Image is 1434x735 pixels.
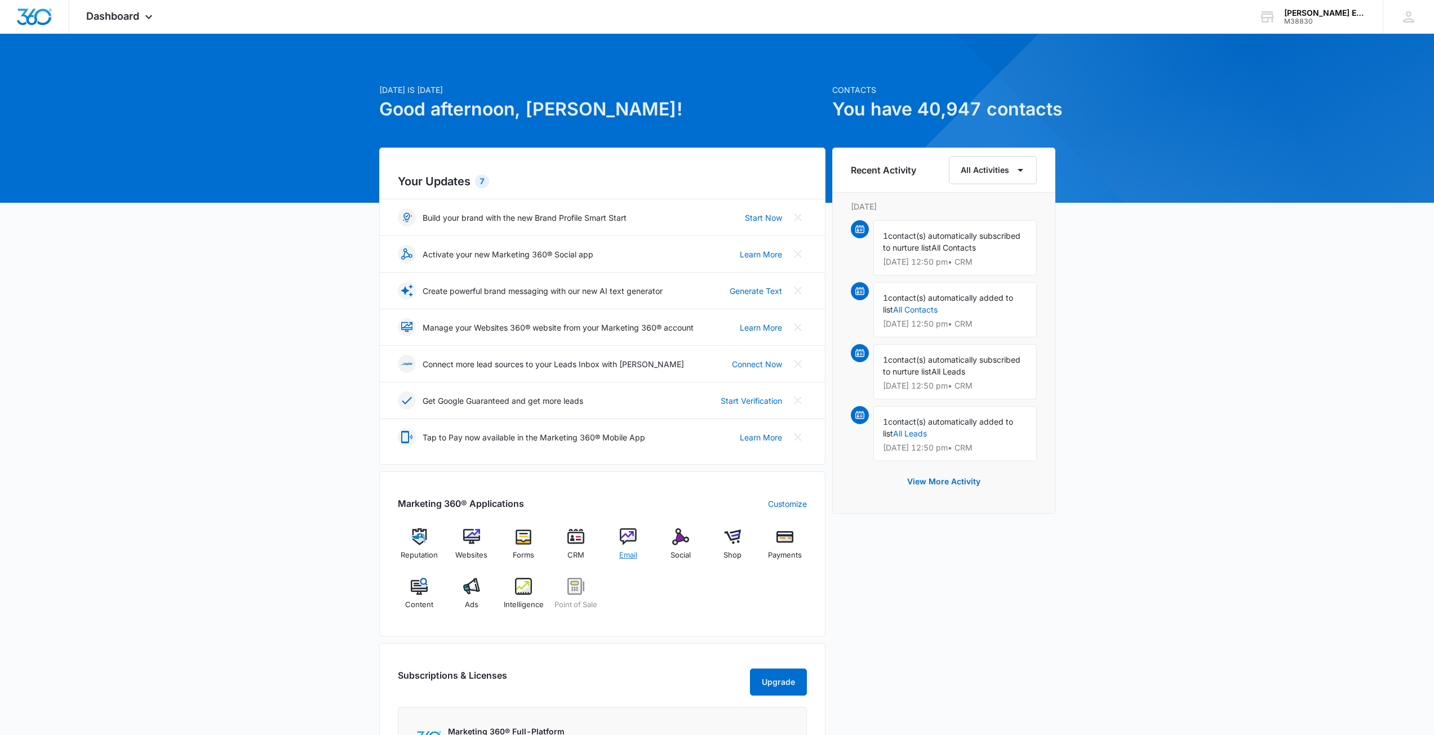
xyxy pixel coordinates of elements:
[423,358,684,370] p: Connect more lead sources to your Leads Inbox with [PERSON_NAME]
[730,285,782,297] a: Generate Text
[711,528,754,569] a: Shop
[931,243,976,252] span: All Contacts
[1284,8,1366,17] div: account name
[883,382,1027,390] p: [DATE] 12:50 pm • CRM
[567,550,584,561] span: CRM
[745,212,782,224] a: Start Now
[398,669,507,691] h2: Subscriptions & Licenses
[398,528,441,569] a: Reputation
[423,322,694,333] p: Manage your Websites 360® website from your Marketing 360® account
[450,528,493,569] a: Websites
[450,578,493,618] a: Ads
[789,245,807,263] button: Close
[832,96,1055,123] h1: You have 40,947 contacts
[740,431,782,443] a: Learn More
[423,285,663,297] p: Create powerful brand messaging with our new AI text generator
[554,578,598,618] a: Point of Sale
[789,208,807,226] button: Close
[423,395,583,407] p: Get Google Guaranteed and get more leads
[740,322,782,333] a: Learn More
[768,550,802,561] span: Payments
[883,320,1027,328] p: [DATE] 12:50 pm • CRM
[671,550,691,561] span: Social
[883,417,888,426] span: 1
[513,550,534,561] span: Forms
[607,528,650,569] a: Email
[723,550,742,561] span: Shop
[883,444,1027,452] p: [DATE] 12:50 pm • CRM
[768,498,807,510] a: Customize
[401,550,438,561] span: Reputation
[423,212,627,224] p: Build your brand with the new Brand Profile Smart Start
[883,293,888,302] span: 1
[750,669,807,696] button: Upgrade
[398,173,807,190] h2: Your Updates
[893,305,938,314] a: All Contacts
[398,497,524,510] h2: Marketing 360® Applications
[883,231,888,240] span: 1
[398,578,441,618] a: Content
[554,599,597,611] span: Point of Sale
[789,391,807,409] button: Close
[949,156,1037,184] button: All Activities
[86,10,139,22] span: Dashboard
[504,599,544,611] span: Intelligence
[423,431,645,443] p: Tap to Pay now available in the Marketing 360® Mobile App
[851,201,1037,212] p: [DATE]
[475,175,489,188] div: 7
[721,395,782,407] a: Start Verification
[554,528,598,569] a: CRM
[465,599,478,611] span: Ads
[502,578,545,618] a: Intelligence
[893,429,927,438] a: All Leads
[379,84,825,96] p: [DATE] is [DATE]
[379,96,825,123] h1: Good afternoon, [PERSON_NAME]!
[789,428,807,446] button: Close
[789,318,807,336] button: Close
[659,528,702,569] a: Social
[883,355,1020,376] span: contact(s) automatically subscribed to nurture list
[883,293,1013,314] span: contact(s) automatically added to list
[732,358,782,370] a: Connect Now
[455,550,487,561] span: Websites
[883,355,888,364] span: 1
[931,367,965,376] span: All Leads
[883,231,1020,252] span: contact(s) automatically subscribed to nurture list
[896,468,992,495] button: View More Activity
[789,355,807,373] button: Close
[789,282,807,300] button: Close
[423,248,593,260] p: Activate your new Marketing 360® Social app
[851,163,916,177] h6: Recent Activity
[832,84,1055,96] p: Contacts
[740,248,782,260] a: Learn More
[883,258,1027,266] p: [DATE] 12:50 pm • CRM
[405,599,433,611] span: Content
[502,528,545,569] a: Forms
[763,528,807,569] a: Payments
[1284,17,1366,25] div: account id
[883,417,1013,438] span: contact(s) automatically added to list
[619,550,637,561] span: Email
